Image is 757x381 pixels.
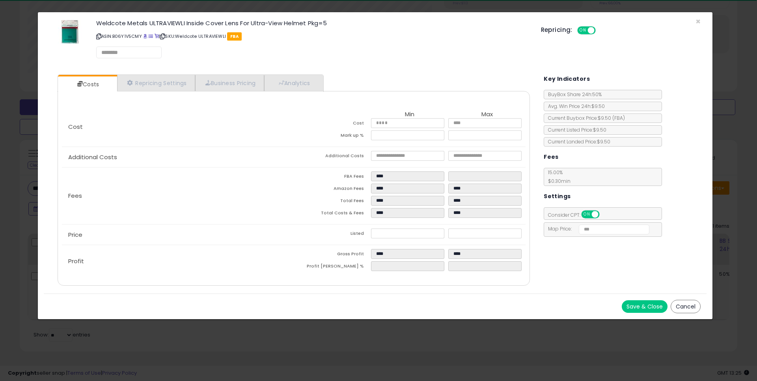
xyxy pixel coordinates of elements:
[695,16,701,27] span: ×
[294,261,371,273] td: Profit [PERSON_NAME] %
[117,75,195,91] a: Repricing Settings
[58,20,82,44] img: 41956T79Q9L._SL60_.jpg
[62,154,294,160] p: Additional Costs
[62,258,294,264] p: Profit
[544,225,649,232] span: Map Price:
[294,208,371,220] td: Total Costs & Fees
[62,124,294,130] p: Cost
[195,75,264,91] a: Business Pricing
[582,211,592,218] span: ON
[96,20,529,26] h3: Weldcote Metals ULTRAVIEWLI Inside Cover Lens For Ultra-View Helmet Pkg=5
[448,111,526,118] th: Max
[544,103,605,110] span: Avg. Win Price 24h: $9.50
[622,300,668,313] button: Save & Close
[294,196,371,208] td: Total Fees
[544,115,625,121] span: Current Buybox Price:
[264,75,323,91] a: Analytics
[544,152,559,162] h5: Fees
[544,138,610,145] span: Current Landed Price: $9.50
[62,193,294,199] p: Fees
[294,249,371,261] td: Gross Profit
[294,184,371,196] td: Amazon Fees
[594,27,607,34] span: OFF
[544,126,606,133] span: Current Listed Price: $9.50
[294,171,371,184] td: FBA Fees
[96,30,529,43] p: ASIN: B06Y1V5CMY | SKU: Weldcote ULTRAVIEWLI
[62,232,294,238] p: Price
[544,74,590,84] h5: Key Indicators
[227,32,242,41] span: FBA
[544,169,571,184] span: 15.00 %
[671,300,701,313] button: Cancel
[599,211,611,218] span: OFF
[544,191,571,201] h5: Settings
[294,118,371,130] td: Cost
[294,151,371,163] td: Additional Costs
[598,115,625,121] span: $9.50
[371,111,448,118] th: Min
[58,76,116,92] a: Costs
[294,229,371,241] td: Listed
[149,33,153,39] a: All offer listings
[612,115,625,121] span: ( FBA )
[544,178,571,184] span: $0.30 min
[155,33,159,39] a: Your listing only
[143,33,147,39] a: BuyBox page
[294,130,371,143] td: Mark up %
[541,27,572,33] h5: Repricing:
[544,91,602,98] span: BuyBox Share 24h: 50%
[544,212,610,218] span: Consider CPT:
[578,27,588,34] span: ON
